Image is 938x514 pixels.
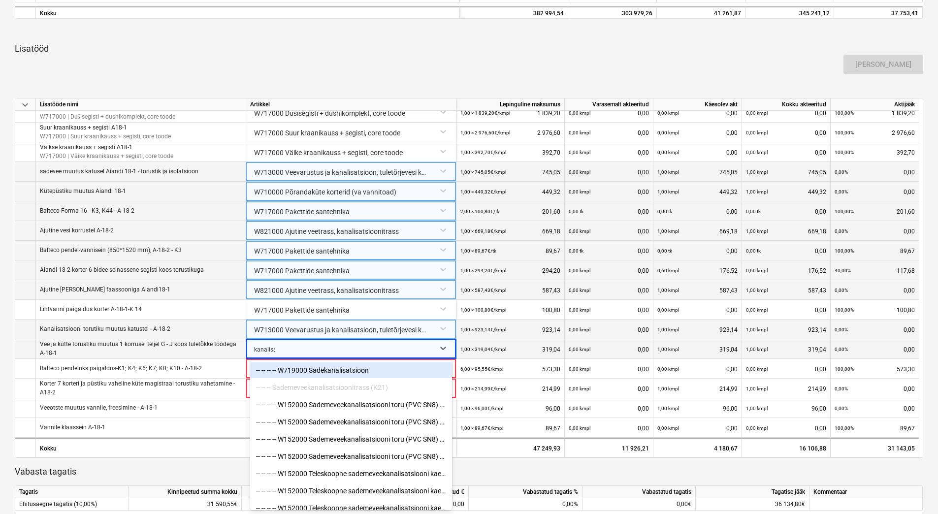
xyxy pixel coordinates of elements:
[460,182,560,202] div: 449,32
[569,103,649,123] div: 0,00
[460,169,506,175] small: 1,00 × 745,05€ / kmpl
[746,248,761,254] small: 0,00 tk
[36,438,246,457] div: Kokku
[746,418,826,438] div: 0,00
[657,228,679,234] small: 1,00 kmpl
[657,209,672,214] small: 0,00 tk
[657,130,679,135] small: 0,00 kmpl
[250,362,452,378] div: -- -- -- -- W719000 Sadekanalisatsioon
[835,110,854,116] small: 100,00%
[569,300,649,320] div: 0,00
[460,228,506,234] small: 1,00 × 669,18€ / kmpl
[15,466,923,478] p: Vabasta tagatis
[657,320,738,340] div: 923,14
[657,268,679,273] small: 0,60 kmpl
[835,379,915,399] div: 0,00
[835,182,915,202] div: 0,00
[746,241,826,261] div: 0,00
[809,486,923,498] div: Kommentaar
[569,347,590,352] small: 0,00 kmpl
[460,123,560,143] div: 2 976,60
[746,123,826,143] div: 0,00
[746,379,826,399] div: 214,99
[569,150,590,155] small: 0,00 kmpl
[657,169,679,175] small: 1,00 kmpl
[460,110,510,116] small: 1,00 × 1 839,20€ / kmpl
[569,260,649,281] div: 0,00
[469,486,582,498] div: Vabastatud tagatis %
[40,246,182,255] p: Balteco pendel-vannisein (850*1520 mm), A-18-2 - K3
[657,241,738,261] div: 0,00
[250,380,452,395] div: -- -- -- Sademeveekanalisatsioonitrass (K21)
[569,320,649,340] div: 0,00
[746,221,826,241] div: 669,18
[657,260,738,281] div: 176,52
[569,359,649,379] div: 0,00
[460,260,560,281] div: 294,20
[250,449,452,464] div: -- -- -- -- W152000 Sademeveekanalisatsiooni toru (PVC SN8) DN250, tarnimine ja paigaldus
[746,150,768,155] small: 0,00 kmpl
[835,150,854,155] small: 100,00%
[460,221,560,241] div: 669,18
[460,268,506,273] small: 1,00 × 294,20€ / kmpl
[40,132,171,140] p: W717000 | Suur kraanikauss + segisti, core toode
[742,438,831,457] div: 16 106,88
[569,189,590,194] small: 0,00 kmpl
[460,406,503,411] small: 1,00 × 96,00€ / kmpl
[835,228,848,234] small: 0,00%
[129,498,242,511] div: 31 590,55€
[835,268,851,273] small: 40,00%
[460,142,560,162] div: 392,70
[835,320,915,340] div: 0,00
[40,167,198,176] p: sadevee muutus katusel Aiandi 18-1 - torustik ja isolatsioon
[36,98,246,111] div: Lisatööde nimi
[746,228,768,234] small: 1,00 kmpl
[129,486,242,498] div: Kinnipeetud summa kokku
[460,359,560,379] div: 573,30
[40,124,171,132] p: Suur kraanikauss + segisti A18-1
[746,260,826,281] div: 176,52
[460,241,560,261] div: 89,67
[565,98,653,111] div: Varasemalt akteeritud
[40,380,242,396] p: Korter 7 korteri ja püstiku vaheline küte magistraal torustiku vahetamine - A18-2
[460,398,560,418] div: 96,00
[250,466,452,482] div: -- -- -- -- W152000 Teleskoopne sademeveekanalisatsiooni kaev koos umbkaanega (40t), DN400/315
[460,103,560,123] div: 1 839,20
[746,103,826,123] div: 0,00
[460,248,496,254] small: 1,00 × 89,67€ / tk
[40,404,158,412] p: Veeotste muutus vannile, freesimine - A-18-1
[40,340,242,357] p: Vee ja kütte torustiku muutus 1 korrusel teljel G - J koos tuletõkke töödega A-18-1
[657,327,679,332] small: 1,00 kmpl
[746,162,826,182] div: 745,05
[250,397,452,413] div: -- -- -- -- W152000 Sademeveekanalisatsiooni toru (PVC SN8) DN110, tarnimine ja paigaldus
[460,150,506,155] small: 1,00 × 392,70€ / kmpl
[889,467,938,514] iframe: Chat Widget
[657,425,679,431] small: 0,00 kmpl
[569,288,590,293] small: 0,00 kmpl
[15,486,129,498] div: Tagatis
[657,248,672,254] small: 0,00 tk
[657,339,738,359] div: 319,04
[40,207,134,215] p: Balteco Forma 16 - K3; K44 - A-18-2
[746,398,826,418] div: 96,00
[696,498,809,511] div: 36 134,80€
[460,320,560,340] div: 923,14
[460,425,503,431] small: 1,00 × 89,67€ / kmpl
[569,386,590,391] small: 0,00 kmpl
[460,366,503,372] small: 6,00 × 95,55€ / kmpl
[359,498,464,511] div: 0,00
[569,307,590,313] small: 0,00 kmpl
[657,162,738,182] div: 745,05
[835,280,915,300] div: 0,00
[569,366,590,372] small: 0,00 kmpl
[657,300,738,320] div: 0,00
[460,307,506,313] small: 1,00 × 100,80€ / kmpl
[242,486,356,498] div: Varem vabastatud summa
[40,226,114,235] p: Ajutine vesi korrustel A-18-2
[460,300,560,320] div: 100,80
[19,99,31,111] span: keyboard_arrow_down
[569,182,649,202] div: 0,00
[746,268,768,273] small: 0,60 kmpl
[746,366,768,372] small: 0,00 kmpl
